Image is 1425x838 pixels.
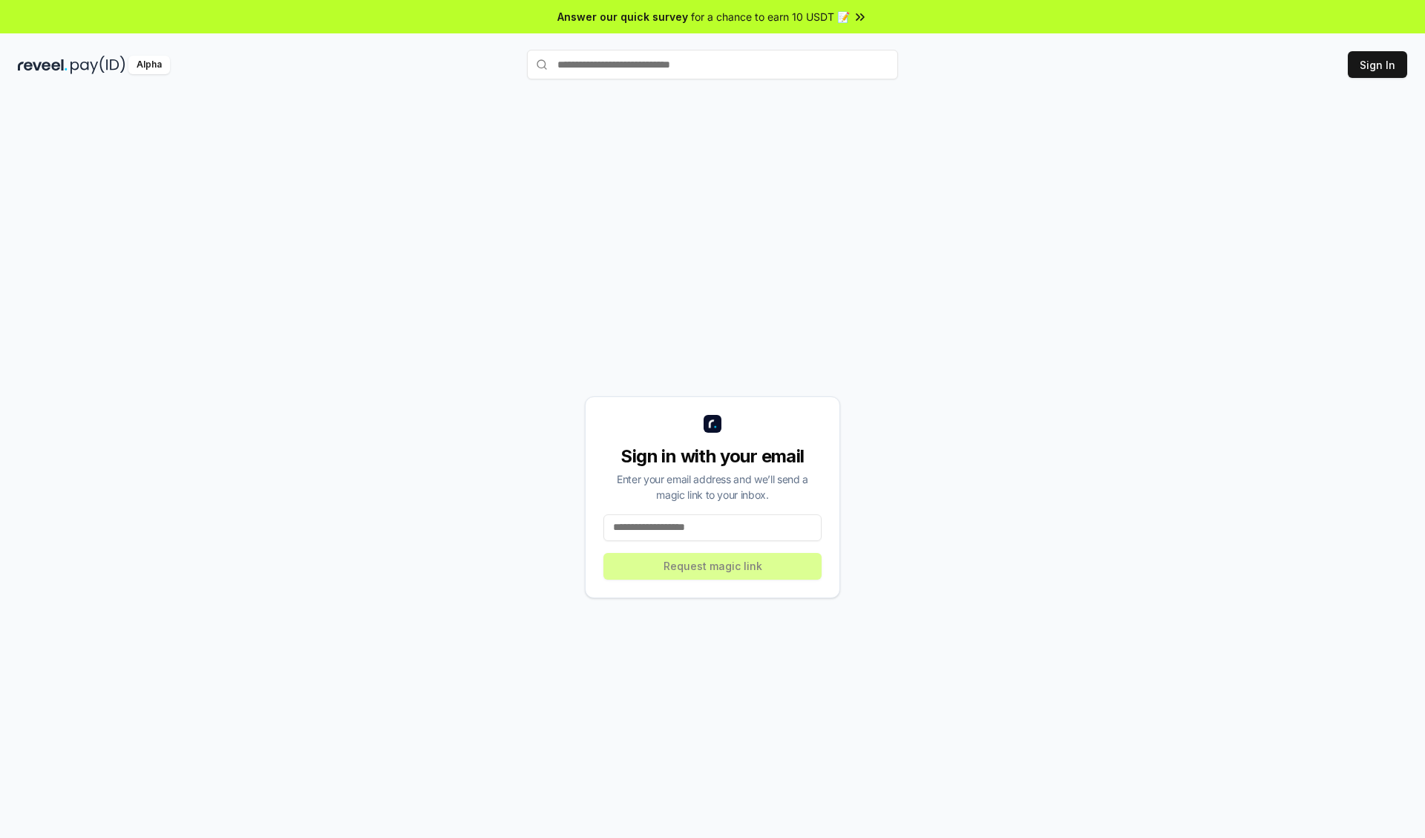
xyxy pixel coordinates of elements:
span: for a chance to earn 10 USDT 📝 [691,9,850,24]
div: Enter your email address and we’ll send a magic link to your inbox. [603,471,822,503]
button: Sign In [1348,51,1407,78]
div: Alpha [128,56,170,74]
img: logo_small [704,415,721,433]
div: Sign in with your email [603,445,822,468]
img: reveel_dark [18,56,68,74]
span: Answer our quick survey [557,9,688,24]
img: pay_id [71,56,125,74]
